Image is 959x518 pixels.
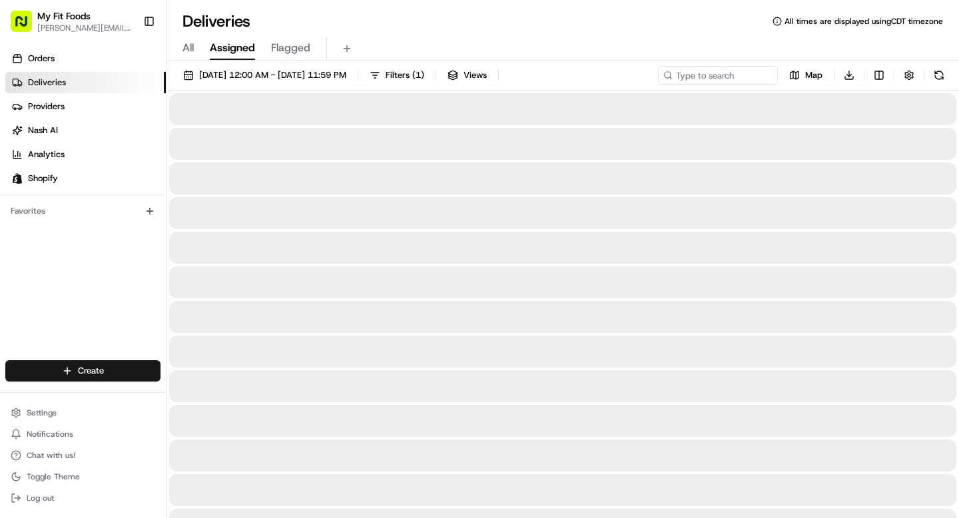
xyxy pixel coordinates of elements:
[805,69,822,81] span: Map
[364,66,430,85] button: Filters(1)
[442,66,493,85] button: Views
[28,53,55,65] span: Orders
[37,23,133,33] button: [PERSON_NAME][EMAIL_ADDRESS][DOMAIN_NAME]
[464,69,487,81] span: Views
[37,9,91,23] button: My Fit Foods
[5,489,160,507] button: Log out
[785,16,943,27] span: All times are displayed using CDT timezone
[271,40,310,56] span: Flagged
[386,69,424,81] span: Filters
[78,365,104,377] span: Create
[28,77,66,89] span: Deliveries
[210,40,255,56] span: Assigned
[28,125,58,136] span: Nash AI
[5,168,166,189] a: Shopify
[28,148,65,160] span: Analytics
[182,40,194,56] span: All
[5,72,166,93] a: Deliveries
[783,66,828,85] button: Map
[5,467,160,486] button: Toggle Theme
[28,172,58,184] span: Shopify
[27,471,80,482] span: Toggle Theme
[182,11,250,32] h1: Deliveries
[5,5,138,37] button: My Fit Foods[PERSON_NAME][EMAIL_ADDRESS][DOMAIN_NAME]
[5,144,166,165] a: Analytics
[199,69,346,81] span: [DATE] 12:00 AM - [DATE] 11:59 PM
[658,66,778,85] input: Type to search
[5,200,160,222] div: Favorites
[27,450,75,461] span: Chat with us!
[5,403,160,422] button: Settings
[27,407,57,418] span: Settings
[5,48,166,69] a: Orders
[177,66,352,85] button: [DATE] 12:00 AM - [DATE] 11:59 PM
[5,425,160,443] button: Notifications
[27,429,73,439] span: Notifications
[930,66,948,85] button: Refresh
[12,173,23,184] img: Shopify logo
[28,101,65,113] span: Providers
[5,96,166,117] a: Providers
[5,360,160,382] button: Create
[27,493,54,503] span: Log out
[412,69,424,81] span: ( 1 )
[5,120,166,141] a: Nash AI
[5,446,160,465] button: Chat with us!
